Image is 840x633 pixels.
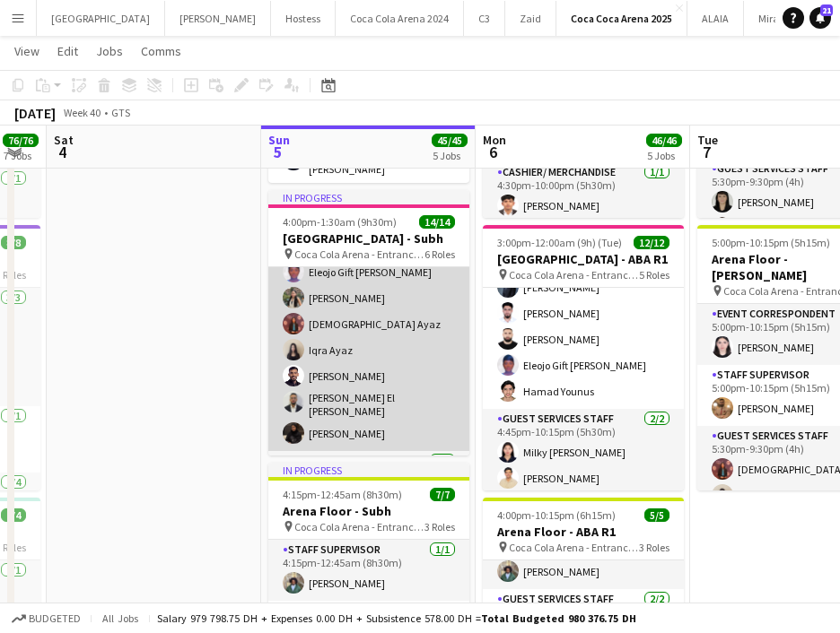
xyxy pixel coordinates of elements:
[268,463,469,477] div: In progress
[695,142,718,162] span: 7
[509,268,639,282] span: Coca Cola Arena - Entrance F
[294,520,424,533] span: Coca Cola Arena - Entrance F
[9,609,83,629] button: Budgeted
[712,236,830,249] span: 5:00pm-10:15pm (5h15m)
[697,132,718,148] span: Tue
[14,43,39,59] span: View
[268,229,469,451] app-card-role: Guest Services Staff7/75:00pm-9:00pm (4h)Eleojo Gift [PERSON_NAME][PERSON_NAME][DEMOGRAPHIC_DATA]...
[141,43,181,59] span: Comms
[481,611,636,625] span: Total Budgeted 980 376.75 DH
[111,106,130,119] div: GTS
[497,236,622,249] span: 3:00pm-12:00am (9h) (Tue)
[99,611,142,625] span: All jobs
[497,508,616,522] span: 4:00pm-10:15pm (6h15m)
[3,134,39,147] span: 76/76
[483,251,684,267] h3: [GEOGRAPHIC_DATA] - ABA R1
[54,132,74,148] span: Sat
[639,268,669,282] span: 5 Roles
[29,612,81,625] span: Budgeted
[464,1,505,36] button: C3
[268,451,469,564] app-card-role: Guest Services Staff3/3
[268,190,469,455] app-job-card: In progress4:00pm-1:30am (9h30m) (Mon)14/14[GEOGRAPHIC_DATA] - Subh Coca Cola Arena - Entrance F6...
[14,104,56,122] div: [DATE]
[1,236,26,249] span: 8/8
[59,106,104,119] span: Week 40
[37,1,165,36] button: [GEOGRAPHIC_DATA]
[165,1,271,36] button: [PERSON_NAME]
[268,540,469,601] app-card-role: Staff Supervisor1/14:15pm-12:45am (8h30m)[PERSON_NAME]
[483,524,684,540] h3: Arena Floor - ABA R1
[157,611,636,625] div: Salary 979 798.75 DH + Expenses 0.00 DH + Subsistence 578.00 DH =
[483,225,684,490] app-job-card: 3:00pm-12:00am (9h) (Tue)12/12[GEOGRAPHIC_DATA] - ABA R1 Coca Cola Arena - Entrance F5 RolesReem ...
[556,1,687,36] button: Coca Coca Arena 2025
[634,236,669,249] span: 12/12
[430,488,455,501] span: 7/7
[89,39,130,63] a: Jobs
[57,43,78,59] span: Edit
[283,215,419,229] span: 4:00pm-1:30am (9h30m) (Mon)
[419,215,455,229] span: 14/14
[432,134,468,147] span: 45/45
[51,142,74,162] span: 4
[483,162,684,223] app-card-role: Cashier/ Merchandise1/14:30pm-10:00pm (5h30m)[PERSON_NAME]
[687,1,744,36] button: ALAIA
[433,149,467,162] div: 5 Jobs
[268,230,469,247] h3: [GEOGRAPHIC_DATA] - Subh
[483,192,684,409] app-card-role: Reem [PERSON_NAME][PERSON_NAME][PERSON_NAME][PERSON_NAME][PERSON_NAME]Eleojo Gift [PERSON_NAME]Ha...
[1,508,26,522] span: 4/4
[268,190,469,204] div: In progress
[294,247,424,261] span: Coca Cola Arena - Entrance F
[134,39,188,63] a: Comms
[809,7,831,29] a: 21
[483,409,684,496] app-card-role: Guest Services Staff2/24:45pm-10:15pm (5h30m)Milky [PERSON_NAME][PERSON_NAME]
[744,1,797,36] button: Miral
[271,1,336,36] button: Hostess
[424,247,455,261] span: 6 Roles
[644,508,669,522] span: 5/5
[646,134,682,147] span: 46/46
[268,503,469,519] h3: Arena Floor - Subh
[483,132,506,148] span: Mon
[96,43,123,59] span: Jobs
[639,541,669,554] span: 3 Roles
[268,132,290,148] span: Sun
[647,149,681,162] div: 5 Jobs
[266,142,290,162] span: 5
[336,1,464,36] button: Coca Cola Arena 2024
[505,1,556,36] button: Zaid
[820,4,833,16] span: 21
[4,149,38,162] div: 7 Jobs
[424,520,455,533] span: 3 Roles
[480,142,506,162] span: 6
[509,541,639,554] span: Coca Cola Arena - Entrance F
[283,488,430,501] span: 4:15pm-12:45am (8h30m) (Mon)
[7,39,47,63] a: View
[50,39,85,63] a: Edit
